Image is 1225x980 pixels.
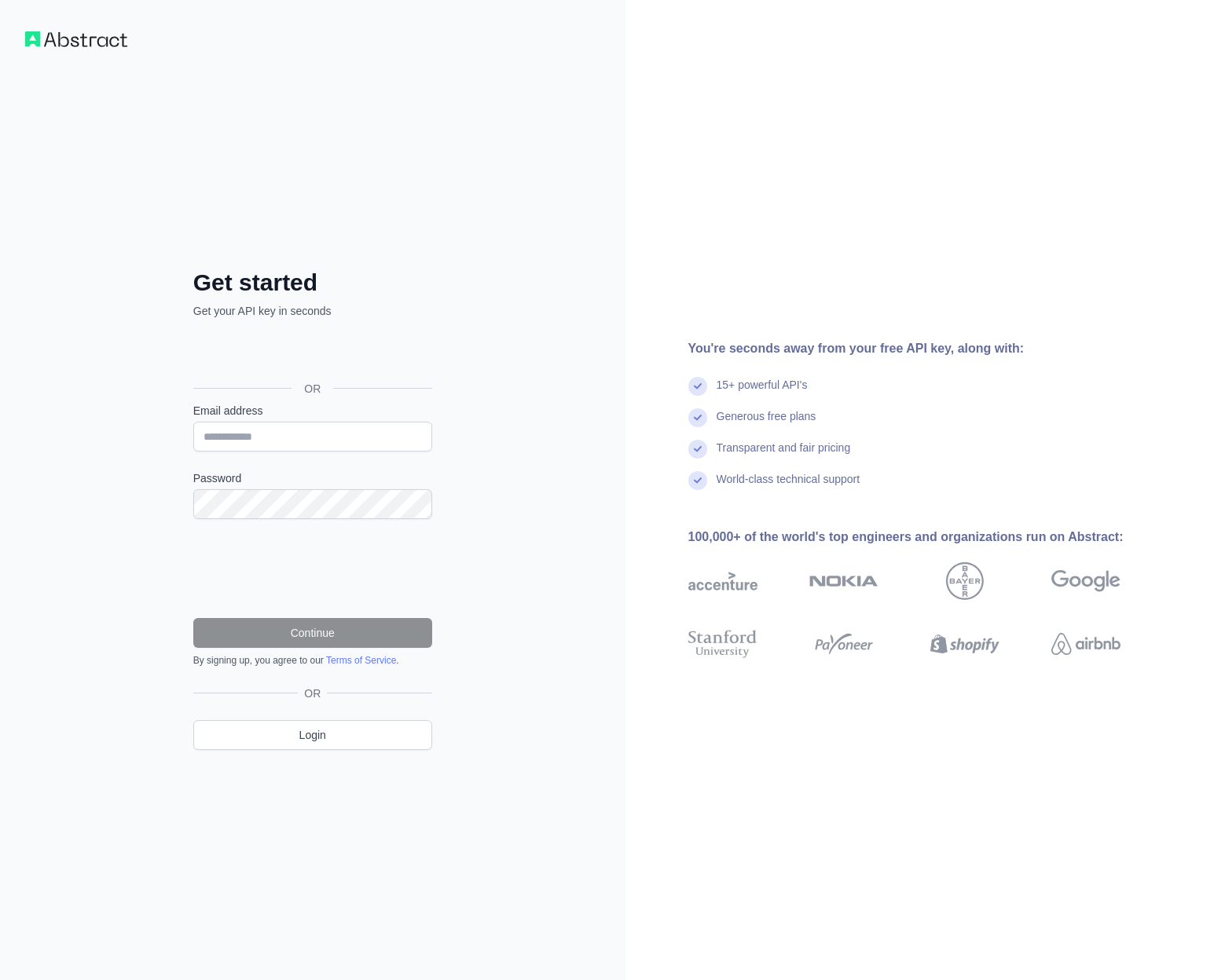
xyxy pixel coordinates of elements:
img: google [1051,562,1120,600]
a: Login [193,720,432,750]
img: check mark [688,377,707,396]
iframe: Sign in with Google Button [185,336,437,371]
img: accenture [688,562,757,600]
img: airbnb [1051,627,1120,661]
img: shopify [930,627,999,661]
div: Generous free plans [717,408,816,440]
div: Transparent and fair pricing [717,440,851,471]
img: payoneer [809,627,878,661]
p: Get your API key in seconds [193,303,432,319]
h2: Get started [193,269,432,297]
img: check mark [688,471,707,490]
img: stanford university [688,627,757,661]
div: World-class technical support [717,471,860,503]
a: Terms of Service [326,655,396,666]
span: OR [298,686,327,701]
img: bayer [946,562,984,600]
img: nokia [809,562,878,600]
div: By signing up, you agree to our . [193,654,432,667]
label: Email address [193,403,432,419]
img: check mark [688,440,707,459]
img: Workflow [25,31,127,47]
div: You're seconds away from your free API key, along with: [688,339,1171,358]
button: Continue [193,618,432,648]
span: OR [292,381,333,397]
iframe: reCAPTCHA [193,538,432,599]
label: Password [193,470,432,486]
img: check mark [688,408,707,427]
div: 15+ powerful API's [717,377,808,408]
div: 100,000+ of the world's top engineers and organizations run on Abstract: [688,528,1171,547]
